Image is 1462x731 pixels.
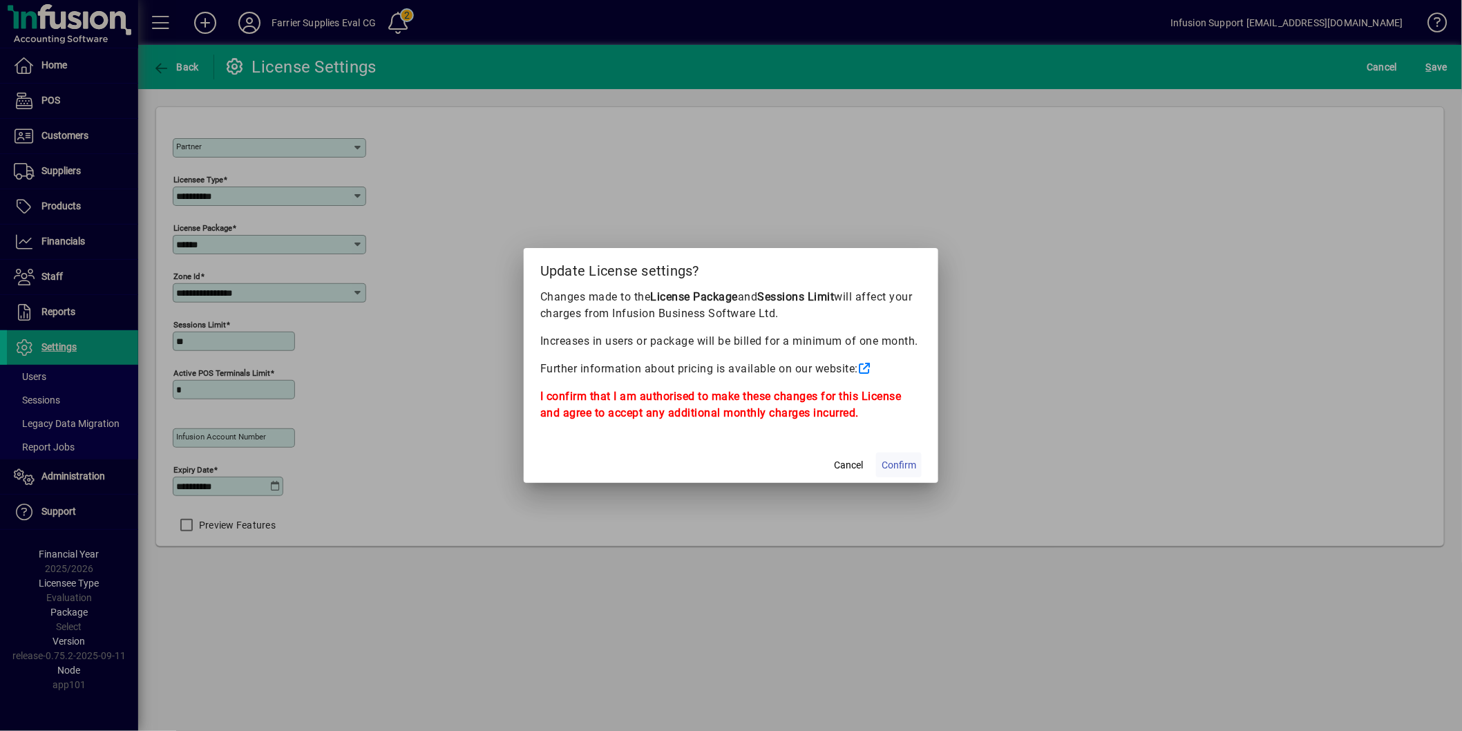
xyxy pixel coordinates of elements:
p: Changes made to the and will affect your charges from Infusion Business Software Ltd. [540,289,922,322]
button: Confirm [876,453,922,477]
h2: Update License settings? [524,248,938,288]
button: Cancel [826,453,871,477]
span: Cancel [834,458,863,473]
p: Further information about pricing is available on our website: [540,361,922,377]
b: I confirm that I am authorised to make these changes for this License and agree to accept any add... [540,390,902,419]
b: License Package [651,290,739,303]
span: Confirm [882,458,916,473]
b: Sessions Limit [758,290,835,303]
p: Increases in users or package will be billed for a minimum of one month. [540,333,922,350]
